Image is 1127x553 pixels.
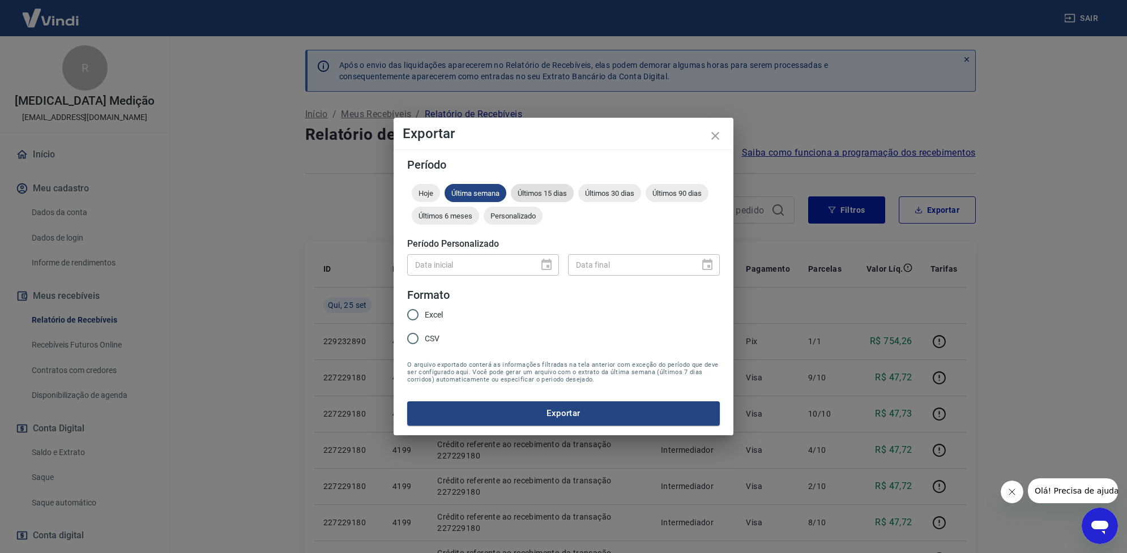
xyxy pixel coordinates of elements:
iframe: Fechar mensagem [1001,481,1023,503]
iframe: Botão para abrir a janela de mensagens [1082,508,1118,544]
input: DD/MM/YYYY [407,254,531,275]
div: Últimos 30 dias [578,184,641,202]
span: Excel [425,309,443,321]
h4: Exportar [403,127,724,140]
button: Exportar [407,401,720,425]
span: Últimos 30 dias [578,189,641,198]
button: close [702,122,729,149]
span: Olá! Precisa de ajuda? [7,8,95,17]
span: Personalizado [484,212,543,220]
input: DD/MM/YYYY [568,254,691,275]
div: Personalizado [484,207,543,225]
h5: Período [407,159,720,170]
div: Últimos 15 dias [511,184,574,202]
span: Última semana [445,189,506,198]
span: Hoje [412,189,440,198]
span: Últimos 15 dias [511,189,574,198]
div: Hoje [412,184,440,202]
span: O arquivo exportado conterá as informações filtradas na tela anterior com exceção do período que ... [407,361,720,383]
span: Últimos 90 dias [646,189,708,198]
div: Últimos 90 dias [646,184,708,202]
iframe: Mensagem da empresa [1028,478,1118,503]
legend: Formato [407,287,450,303]
div: Últimos 6 meses [412,207,479,225]
div: Última semana [445,184,506,202]
span: CSV [425,333,439,345]
h5: Período Personalizado [407,238,720,250]
span: Últimos 6 meses [412,212,479,220]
